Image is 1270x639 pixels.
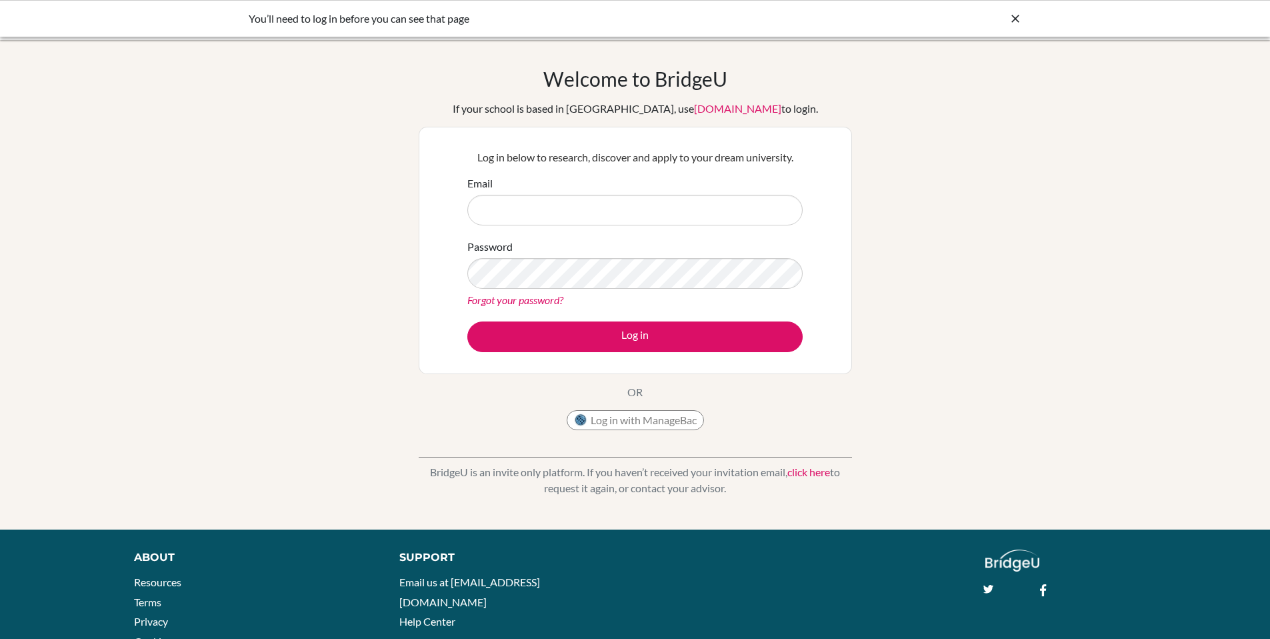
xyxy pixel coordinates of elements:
label: Email [467,175,493,191]
img: logo_white@2x-f4f0deed5e89b7ecb1c2cc34c3e3d731f90f0f143d5ea2071677605dd97b5244.png [985,550,1039,572]
label: Password [467,239,513,255]
a: Resources [134,576,181,588]
button: Log in with ManageBac [567,410,704,430]
a: click here [787,466,830,478]
p: Log in below to research, discover and apply to your dream university. [467,149,803,165]
button: Log in [467,322,803,352]
div: You’ll need to log in before you can see that page [249,11,822,27]
div: About [134,550,369,566]
div: If your school is based in [GEOGRAPHIC_DATA], use to login. [453,101,818,117]
a: Help Center [399,615,455,628]
div: Support [399,550,619,566]
a: Terms [134,596,161,608]
a: Privacy [134,615,168,628]
a: Email us at [EMAIL_ADDRESS][DOMAIN_NAME] [399,576,540,608]
a: Forgot your password? [467,293,563,306]
p: OR [627,384,643,400]
p: BridgeU is an invite only platform. If you haven’t received your invitation email, to request it ... [419,464,852,496]
h1: Welcome to BridgeU [543,67,727,91]
a: [DOMAIN_NAME] [694,102,781,115]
